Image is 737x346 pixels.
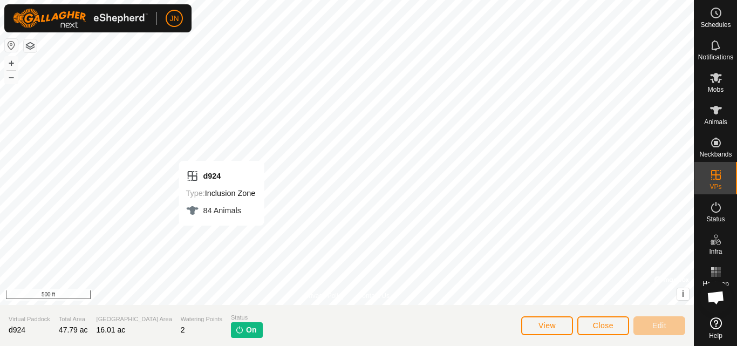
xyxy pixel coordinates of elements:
span: Neckbands [699,151,732,158]
img: Gallagher Logo [13,9,148,28]
a: Help [694,313,737,343]
span: Status [231,313,263,322]
span: 16.01 ac [97,325,126,334]
span: i [682,289,684,298]
button: Close [577,316,629,335]
div: Inclusion Zone [186,187,255,200]
div: 84 Animals [186,204,255,217]
a: Contact Us [358,291,390,301]
button: – [5,71,18,84]
span: Schedules [700,22,731,28]
span: d924 [9,325,25,334]
span: Help [709,333,722,339]
img: turn-on [235,325,244,334]
span: Notifications [698,54,733,60]
span: Close [593,321,613,330]
button: i [677,288,689,300]
a: Privacy Policy [304,291,345,301]
span: Virtual Paddock [9,315,50,324]
span: Edit [652,321,666,330]
button: Edit [633,316,685,335]
span: VPs [709,184,721,190]
button: Map Layers [24,39,37,52]
span: [GEOGRAPHIC_DATA] Area [97,315,172,324]
span: Total Area [59,315,88,324]
div: d924 [186,169,255,182]
span: Animals [704,119,727,125]
span: Status [706,216,725,222]
span: Heatmap [702,281,729,287]
span: 2 [181,325,185,334]
div: Open chat [700,281,732,314]
span: JN [169,13,179,24]
span: Mobs [708,86,724,93]
button: Reset Map [5,39,18,52]
button: View [521,316,573,335]
span: Watering Points [181,315,222,324]
span: View [538,321,556,330]
span: On [246,324,256,336]
label: Type: [186,189,204,198]
button: + [5,57,18,70]
span: 47.79 ac [59,325,88,334]
span: Infra [709,248,722,255]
